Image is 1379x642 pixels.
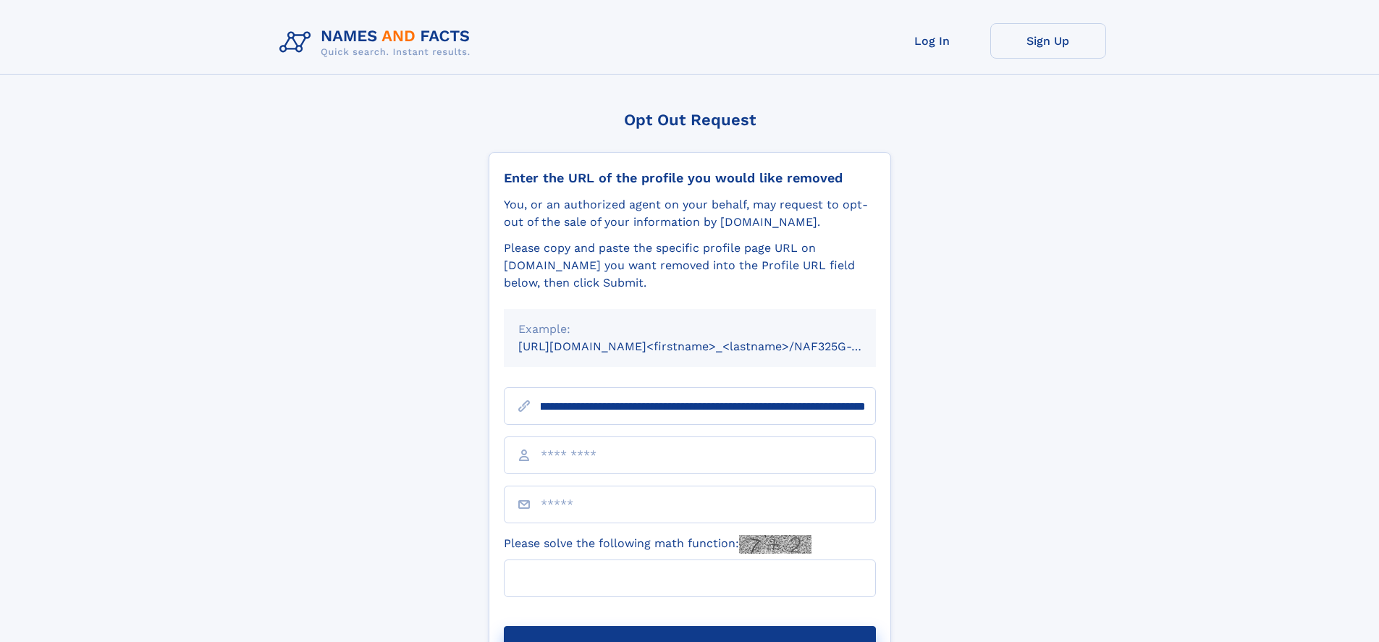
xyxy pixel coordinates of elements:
[504,240,876,292] div: Please copy and paste the specific profile page URL on [DOMAIN_NAME] you want removed into the Pr...
[504,170,876,186] div: Enter the URL of the profile you would like removed
[518,321,861,338] div: Example:
[990,23,1106,59] a: Sign Up
[518,339,903,353] small: [URL][DOMAIN_NAME]<firstname>_<lastname>/NAF325G-xxxxxxxx
[489,111,891,129] div: Opt Out Request
[274,23,482,62] img: Logo Names and Facts
[504,196,876,231] div: You, or an authorized agent on your behalf, may request to opt-out of the sale of your informatio...
[504,535,811,554] label: Please solve the following math function:
[874,23,990,59] a: Log In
